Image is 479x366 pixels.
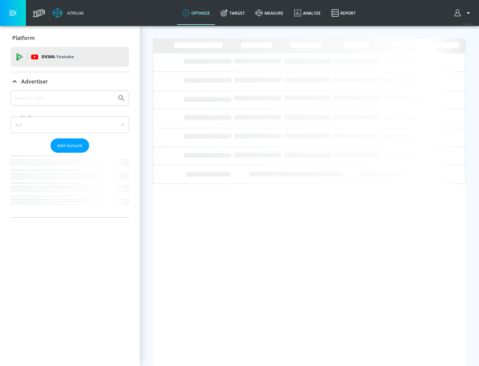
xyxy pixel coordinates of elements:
div: Advertiser [11,72,129,91]
div: DV360: Youtube [11,47,129,67]
p: Advertiser [21,78,48,85]
span: v 4.25.4 [463,22,472,26]
a: Target [215,1,250,25]
a: optimize [177,1,215,25]
a: measure [250,1,289,25]
div: Advertiser [11,91,129,217]
label: Sort By [19,114,33,118]
div: Platform [11,29,129,47]
nav: list of Advertiser [11,153,129,217]
a: Report [326,1,361,25]
a: Atrium [53,8,83,18]
div: A-Z [11,116,129,133]
div: Atrium [65,10,83,16]
p: DV360: [42,53,74,61]
p: Youtube [56,53,74,60]
input: Search by name [13,94,114,102]
span: Add Account [57,142,82,149]
button: Add Account [51,138,89,153]
p: Platform [12,34,35,42]
a: Analyze [289,1,326,25]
